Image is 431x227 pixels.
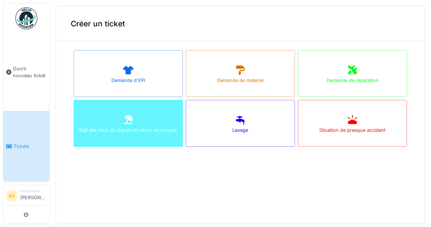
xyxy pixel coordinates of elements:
div: Situation de presque accident [320,127,386,134]
div: Demande de réparation [327,77,379,84]
div: Demande de materiel [217,77,264,84]
a: Tickets [3,111,49,182]
li: AD [6,191,17,202]
div: Etat des lieux au départ et retour de congés [80,127,177,134]
span: Tickets [14,143,47,150]
a: Ouvrir nouveau ticket [3,33,49,111]
li: [PERSON_NAME] [20,188,47,204]
span: Ouvrir nouveau ticket [13,65,47,79]
div: Lavage [233,127,248,134]
div: Demandeur [20,188,47,194]
div: Demande d'EPI [111,77,145,84]
img: Badge_color-CXgf-gQk.svg [15,7,37,29]
div: Créer un ticket [56,6,425,41]
a: AD Demandeur[PERSON_NAME] [6,188,47,206]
